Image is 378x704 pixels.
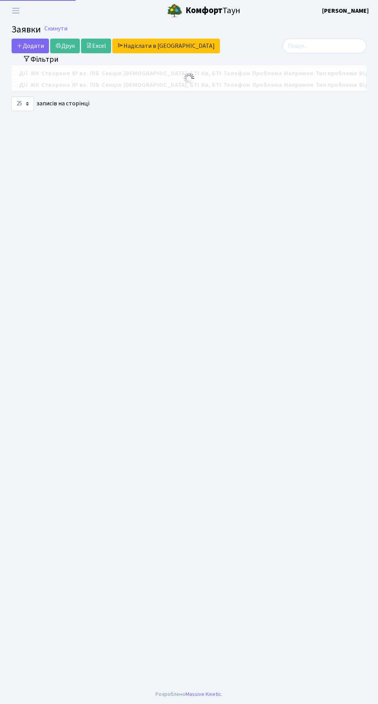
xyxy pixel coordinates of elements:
button: Переключити фільтри [18,53,64,65]
select: записів на сторінці [12,96,34,111]
a: Надіслати в [GEOGRAPHIC_DATA] [112,39,220,53]
img: logo.png [167,3,182,19]
button: Переключити навігацію [6,4,25,17]
img: Обробка... [183,72,195,85]
span: Заявки [12,23,41,36]
span: Таун [186,4,240,17]
div: Розроблено . [155,690,223,699]
a: Massive Kinetic [186,690,221,698]
a: Excel [81,39,111,53]
a: Друк [50,39,80,53]
a: [PERSON_NAME] [322,6,369,15]
input: Пошук... [283,39,366,53]
label: записів на сторінці [12,96,89,111]
b: [PERSON_NAME] [322,7,369,15]
span: Додати [17,42,44,50]
b: Комфорт [186,4,223,17]
a: Додати [12,39,49,53]
a: Скинути [44,25,67,32]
